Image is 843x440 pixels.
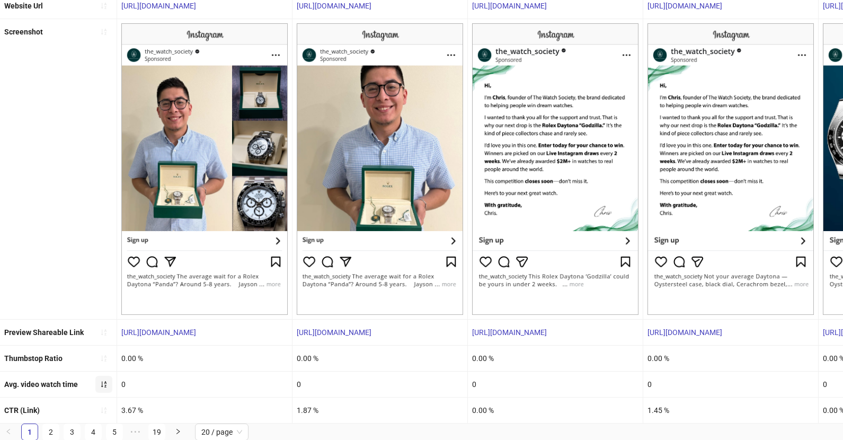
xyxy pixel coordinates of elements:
span: sort-ascending [100,28,108,36]
span: sort-ascending [100,2,108,10]
div: 0 [468,372,643,397]
a: [URL][DOMAIN_NAME] [647,328,722,337]
b: Website Url [4,2,43,10]
a: [URL][DOMAIN_NAME] [121,2,196,10]
a: 5 [107,424,122,440]
b: Screenshot [4,28,43,36]
img: Screenshot 120229390126780622 [297,23,463,315]
a: [URL][DOMAIN_NAME] [472,328,547,337]
span: sort-ascending [100,329,108,336]
a: 2 [43,424,59,440]
b: Avg. video watch time [4,380,78,389]
div: 1.87 % [292,398,467,423]
b: Thumbstop Ratio [4,354,63,363]
span: sort-ascending [100,407,108,414]
a: 1 [22,424,38,440]
span: sort-ascending [100,355,108,362]
b: Preview Shareable Link [4,328,84,337]
div: 0.00 % [468,398,643,423]
div: 0.00 % [468,346,643,371]
div: 1.45 % [643,398,818,423]
div: 0.00 % [643,346,818,371]
div: 0 [643,372,818,397]
a: [URL][DOMAIN_NAME] [121,328,196,337]
img: Screenshot 120230327946940622 [647,23,814,315]
img: Screenshot 120229390116470622 [121,23,288,315]
div: 0 [292,372,467,397]
span: right [175,428,181,435]
img: Screenshot 120230327938460622 [472,23,638,315]
div: 3.67 % [117,398,292,423]
a: [URL][DOMAIN_NAME] [297,328,371,337]
b: CTR (Link) [4,406,40,415]
a: [URL][DOMAIN_NAME] [472,2,547,10]
div: 0 [117,372,292,397]
span: sort-ascending [100,381,108,388]
div: 0.00 % [117,346,292,371]
span: left [5,428,12,435]
span: 20 / page [201,424,242,440]
a: 3 [64,424,80,440]
a: [URL][DOMAIN_NAME] [297,2,371,10]
a: 4 [85,424,101,440]
div: 0.00 % [292,346,467,371]
a: 19 [149,424,165,440]
a: [URL][DOMAIN_NAME] [647,2,722,10]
